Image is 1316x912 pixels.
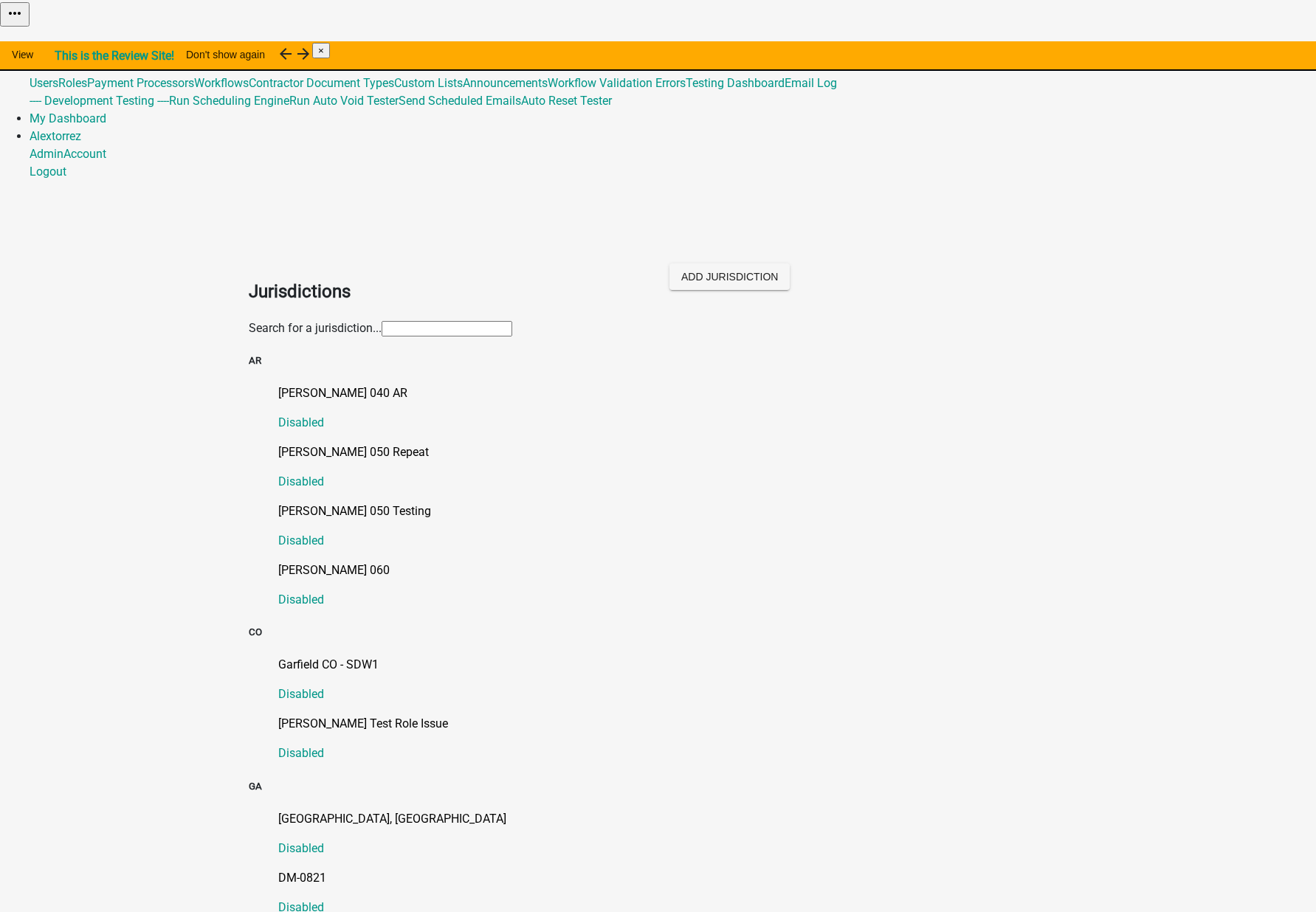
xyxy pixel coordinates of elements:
p: Disabled [278,532,1068,550]
p: Disabled [278,840,1068,857]
p: Garfield CO - SDW1 [278,656,1068,674]
i: arrow_back [277,45,294,63]
p: Disabled [278,685,1068,703]
p: Disabled [278,473,1068,491]
p: [GEOGRAPHIC_DATA], [GEOGRAPHIC_DATA] [278,810,1068,828]
h5: CO [249,625,1068,640]
p: [PERSON_NAME] 040 AR [278,384,1068,402]
a: Custom Lists [394,76,463,90]
p: [PERSON_NAME] 050 Repeat [278,443,1068,461]
p: [PERSON_NAME] 060 [278,562,1068,579]
a: Contractor Document Types [249,76,394,90]
p: Disabled [278,745,1068,762]
h5: AR [249,353,1068,368]
a: Auto Reset Tester [521,94,612,108]
h5: GA [249,779,1068,794]
div: Global [30,75,1316,110]
div: Alextorrez [30,145,1316,181]
a: Account [63,147,106,161]
a: Announcements [463,76,548,90]
a: Run Scheduling Engine [169,94,289,108]
i: arrow_forward [294,45,312,63]
a: Send Scheduled Emails [399,94,521,108]
strong: This is the Review Site! [55,49,174,63]
button: Add Jurisdiction [669,263,790,290]
a: Admin [30,41,63,55]
a: Users [30,76,58,90]
a: [PERSON_NAME] 040 ARDisabled [278,384,1068,432]
a: Admin [30,147,63,161]
button: Close [312,43,330,58]
a: Workflows [194,76,249,90]
a: ---- Development Testing ---- [30,94,169,108]
i: more_horiz [6,4,24,22]
p: [PERSON_NAME] 050 Testing [278,502,1068,520]
p: Disabled [278,591,1068,609]
a: Garfield CO - SDW1Disabled [278,656,1068,703]
p: [PERSON_NAME] Test Role Issue [278,715,1068,733]
a: Testing Dashboard [686,76,785,90]
a: [GEOGRAPHIC_DATA], [GEOGRAPHIC_DATA]Disabled [278,810,1068,857]
a: Logout [30,165,66,179]
a: Run Auto Void Tester [289,94,399,108]
a: Payment Processors [87,76,194,90]
a: [PERSON_NAME] 050 RepeatDisabled [278,443,1068,491]
p: DM-0821 [278,869,1068,887]
button: Don't show again [174,41,277,68]
a: Alextorrez [30,129,81,143]
p: Disabled [278,414,1068,432]
a: [PERSON_NAME] 060Disabled [278,562,1068,609]
a: My Dashboard [30,111,106,125]
a: [PERSON_NAME] Test Role IssueDisabled [278,715,1068,762]
a: Roles [58,76,87,90]
h2: Jurisdictions [249,278,647,305]
a: Email Log [785,76,837,90]
label: Search for a jurisdiction... [249,321,382,335]
a: Workflow Validation Errors [548,76,686,90]
span: × [318,45,324,56]
a: [PERSON_NAME] 050 TestingDisabled [278,502,1068,550]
